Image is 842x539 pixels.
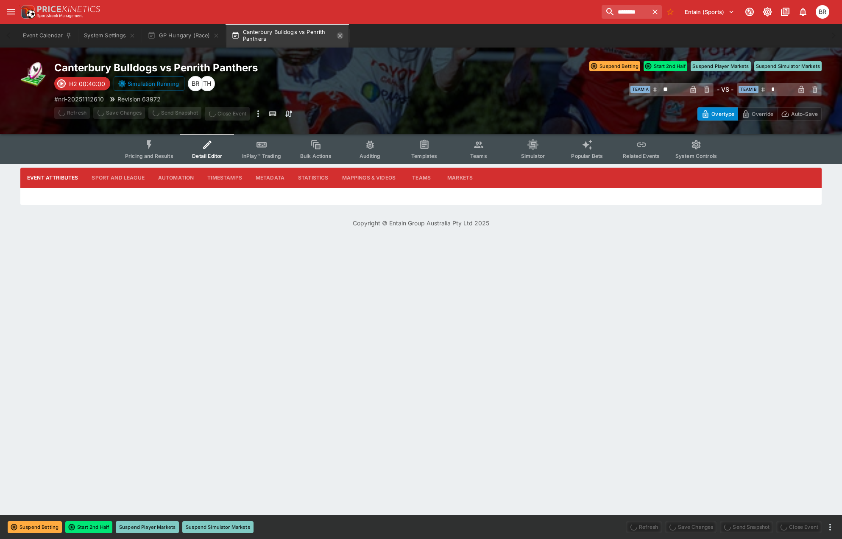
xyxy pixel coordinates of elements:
span: Teams [470,153,487,159]
button: Notifications [795,4,811,20]
p: Revision 63972 [117,95,161,104]
button: Start 2nd Half [644,61,687,71]
span: Related Events [623,153,660,159]
button: Mappings & Videos [335,168,403,188]
button: Ben Raymond [813,3,832,21]
button: Event Calendar [18,24,77,48]
button: Documentation [778,4,793,20]
p: H2 00:40:00 [69,79,105,88]
img: rugby_league.png [20,61,47,88]
button: Event Attributes [20,168,85,188]
span: Bulk Actions [300,153,332,159]
span: Auditing [360,153,380,159]
button: Teams [402,168,441,188]
button: Overtype [697,107,738,121]
span: Detail Editor [192,153,222,159]
h2: Copy To Clipboard [54,61,438,74]
span: Pricing and Results [125,153,173,159]
p: Auto-Save [791,109,818,118]
button: Simulation Running [114,76,184,91]
button: Timestamps [201,168,249,188]
button: Suspend Simulator Markets [754,61,822,71]
div: Ben Raymond [816,5,829,19]
button: more [253,107,263,121]
button: Metadata [249,168,291,188]
span: System Controls [675,153,717,159]
p: Copy To Clipboard [54,95,104,104]
button: Select Tenant [680,5,739,19]
span: InPlay™ Trading [242,153,281,159]
div: Event type filters [118,134,724,164]
h6: - VS - [717,85,733,94]
span: Team B [739,86,758,93]
button: Auto-Save [777,107,822,121]
p: Override [752,109,773,118]
button: Suspend Betting [589,61,640,71]
button: Toggle light/dark mode [760,4,775,20]
button: GP Hungary (Race) [142,24,225,48]
button: more [825,522,835,532]
button: Automation [151,168,201,188]
button: Sport and League [85,168,151,188]
button: Statistics [291,168,335,188]
button: Markets [441,168,480,188]
div: Todd Henderson [200,76,215,91]
button: Connected to PK [742,4,757,20]
button: Suspend Betting [8,521,62,533]
button: Suspend Player Markets [116,521,179,533]
button: No Bookmarks [664,5,677,19]
input: search [602,5,648,19]
img: Sportsbook Management [37,14,83,18]
span: Templates [411,153,437,159]
span: Simulator [521,153,545,159]
button: Canterbury Bulldogs vs Penrith Panthers [226,24,349,48]
button: Start 2nd Half [65,521,112,533]
div: Start From [697,107,822,121]
p: Overtype [711,109,734,118]
span: Popular Bets [571,153,603,159]
button: Suspend Simulator Markets [182,521,254,533]
button: System Settings [79,24,140,48]
button: Override [738,107,777,121]
div: Ben Raymond [188,76,203,91]
img: PriceKinetics Logo [19,3,36,20]
span: Team A [630,86,650,93]
button: Suspend Player Markets [691,61,750,71]
button: open drawer [3,4,19,20]
img: PriceKinetics [37,6,100,12]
